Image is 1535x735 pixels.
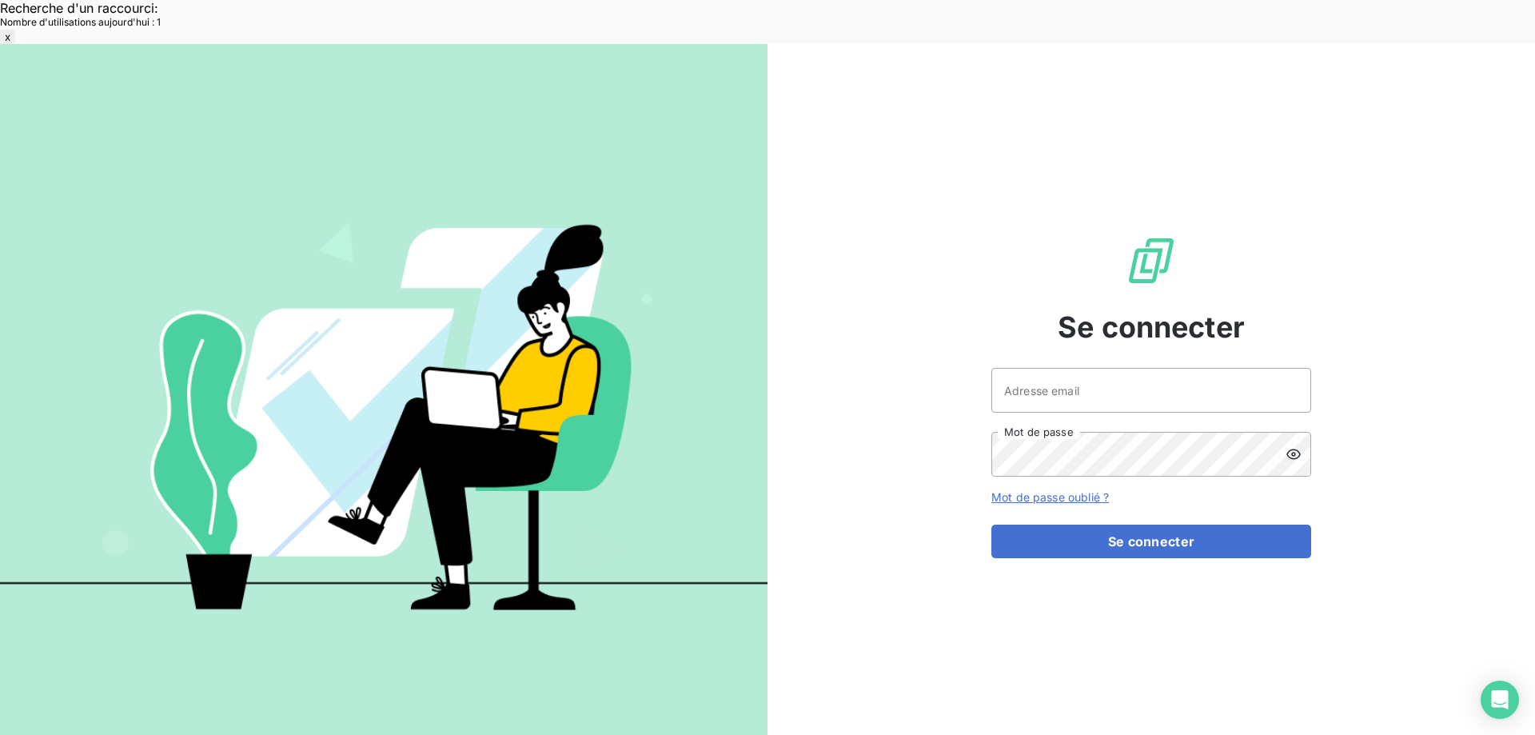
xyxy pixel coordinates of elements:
div: Open Intercom Messenger [1481,681,1519,719]
img: Logo LeanPay [1126,235,1177,286]
input: placeholder [991,368,1311,413]
span: Se connecter [1058,306,1245,349]
a: Mot de passe oublié ? [991,490,1109,504]
button: Se connecter [991,525,1311,558]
